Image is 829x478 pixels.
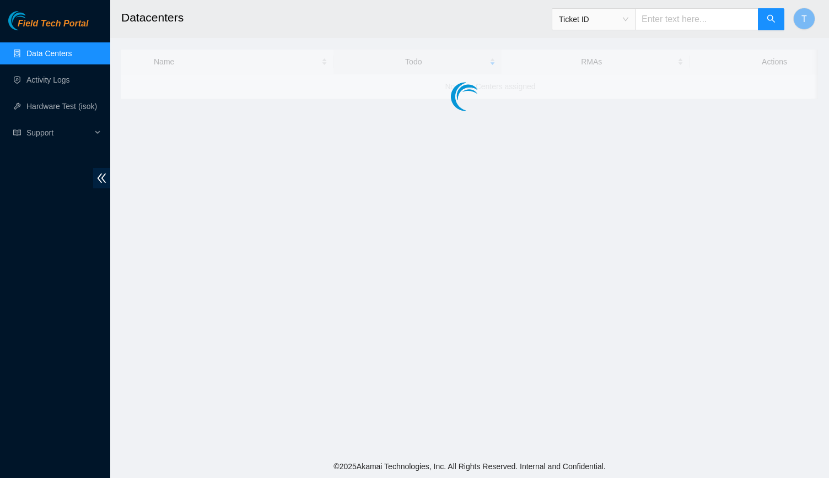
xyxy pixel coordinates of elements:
a: Akamai TechnologiesField Tech Portal [8,20,88,34]
span: Field Tech Portal [18,19,88,29]
a: Activity Logs [26,75,70,84]
span: read [13,129,21,137]
button: search [758,8,784,30]
span: Support [26,122,91,144]
span: double-left [93,168,110,188]
a: Data Centers [26,49,72,58]
span: search [767,14,776,25]
footer: © 2025 Akamai Technologies, Inc. All Rights Reserved. Internal and Confidential. [110,455,829,478]
span: T [801,12,807,26]
a: Hardware Test (isok) [26,102,97,111]
img: Akamai Technologies [8,11,56,30]
button: T [793,8,815,30]
span: Ticket ID [559,11,628,28]
input: Enter text here... [635,8,758,30]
